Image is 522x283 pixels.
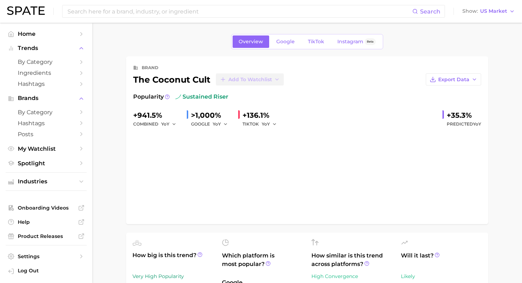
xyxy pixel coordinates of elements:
button: Brands [6,93,87,104]
span: sustained riser [175,93,228,101]
a: Hashtags [6,78,87,89]
a: Spotlight [6,158,87,169]
span: YoY [262,121,270,127]
span: US Market [480,9,507,13]
div: Likely [401,272,482,281]
span: Hashtags [18,120,75,127]
a: by Category [6,107,87,118]
div: +35.3% [447,110,481,121]
span: Brands [18,95,75,101]
button: Export Data [426,73,481,85]
span: YoY [473,121,481,127]
span: Instagram [337,39,363,45]
span: Google [276,39,295,45]
img: SPATE [7,6,45,15]
div: brand [142,63,158,72]
a: Settings [6,251,87,262]
span: Onboarding Videos [18,205,75,211]
button: ShowUS Market [461,7,517,16]
input: Search here for a brand, industry, or ingredient [67,5,412,17]
span: Will it last? [401,251,482,268]
div: +136.1% [243,110,282,121]
span: Spotlight [18,160,75,167]
div: GOOGLE [191,120,233,128]
span: Trends [18,45,75,51]
span: Popularity [133,93,164,101]
button: Trends [6,43,87,54]
span: Add to Watchlist [228,77,272,83]
span: Industries [18,178,75,185]
a: Hashtags [6,118,87,129]
span: Beta [367,39,374,45]
a: Onboarding Videos [6,202,87,213]
span: YoY [161,121,169,127]
a: Home [6,28,87,39]
span: Log Out [18,267,81,274]
span: Export Data [438,77,469,83]
span: Predicted [447,120,481,128]
a: Log out. Currently logged in with e-mail mweisbaum@dotdashmdp.com. [6,265,87,277]
span: Overview [239,39,263,45]
a: Posts [6,129,87,140]
span: Hashtags [18,81,75,87]
span: How big is this trend? [132,251,213,268]
span: TikTok [308,39,324,45]
span: Ingredients [18,70,75,76]
button: YoY [161,120,176,128]
a: Help [6,217,87,227]
span: Posts [18,131,75,138]
a: Ingredients [6,67,87,78]
span: by Category [18,59,75,65]
button: Add to Watchlist [216,73,284,85]
span: Search [420,8,440,15]
a: Google [270,35,301,48]
span: YoY [213,121,221,127]
span: How similar is this trend across platforms? [311,251,392,268]
a: Product Releases [6,231,87,242]
div: High Convergence [311,272,392,281]
div: +941.5% [133,110,181,121]
button: Industries [6,176,87,187]
a: InstagramBeta [331,35,382,48]
span: Home [18,30,75,37]
div: TIKTOK [243,120,282,128]
a: Overview [233,35,269,48]
span: Settings [18,253,75,260]
div: Very High Popularity [132,272,213,281]
img: sustained riser [175,94,181,100]
span: Product Releases [18,233,75,239]
a: My Watchlist [6,143,87,154]
a: TikTok [302,35,330,48]
button: YoY [213,120,228,128]
span: by Category [18,109,75,116]
span: >1,000% [191,111,221,120]
div: the coconut cult [133,73,284,85]
div: combined [133,120,181,128]
span: Which platform is most popular? [222,251,303,275]
span: My Watchlist [18,145,75,152]
span: Show [462,9,478,13]
button: YoY [262,120,277,128]
a: by Category [6,56,87,67]
span: Help [18,219,75,225]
